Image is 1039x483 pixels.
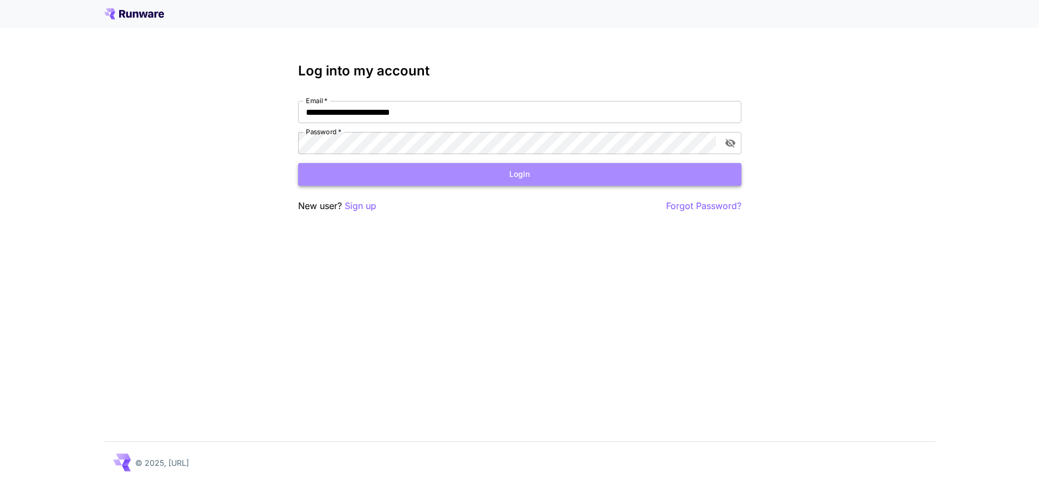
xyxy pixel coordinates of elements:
button: Login [298,163,741,186]
p: New user? [298,199,376,213]
button: Sign up [345,199,376,213]
label: Password [306,127,341,136]
button: toggle password visibility [720,133,740,153]
p: © 2025, [URL] [135,457,189,469]
button: Forgot Password? [666,199,741,213]
label: Email [306,96,327,105]
h3: Log into my account [298,63,741,79]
